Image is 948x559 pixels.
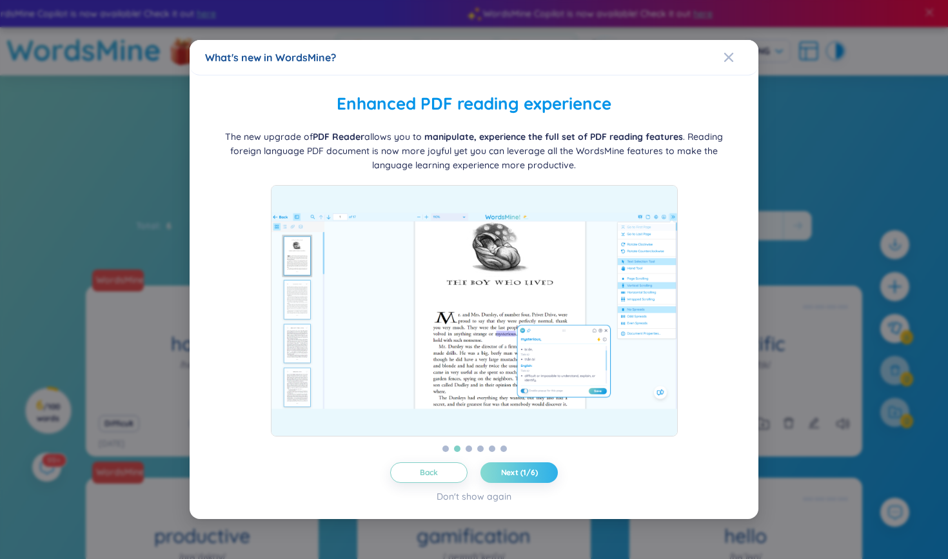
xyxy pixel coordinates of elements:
button: 3 [466,446,472,452]
div: Don't show again [437,489,511,504]
button: 2 [454,446,460,452]
span: Back [420,467,439,478]
button: Next (1/6) [480,462,558,483]
div: What's new in WordsMine? [205,50,743,64]
button: 6 [500,446,507,452]
span: Next (1/6) [501,467,538,478]
button: 4 [477,446,484,452]
b: manipulate, experience the full set of PDF reading features [424,131,683,142]
button: 5 [489,446,495,452]
button: 1 [442,446,449,452]
button: Back [390,462,468,483]
button: Close [724,40,758,75]
h2: Enhanced PDF reading experience [205,91,743,117]
b: PDF Reader [313,131,364,142]
span: The new upgrade of allows you to . Reading foreign language PDF document is now more joyful yet y... [225,131,723,171]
